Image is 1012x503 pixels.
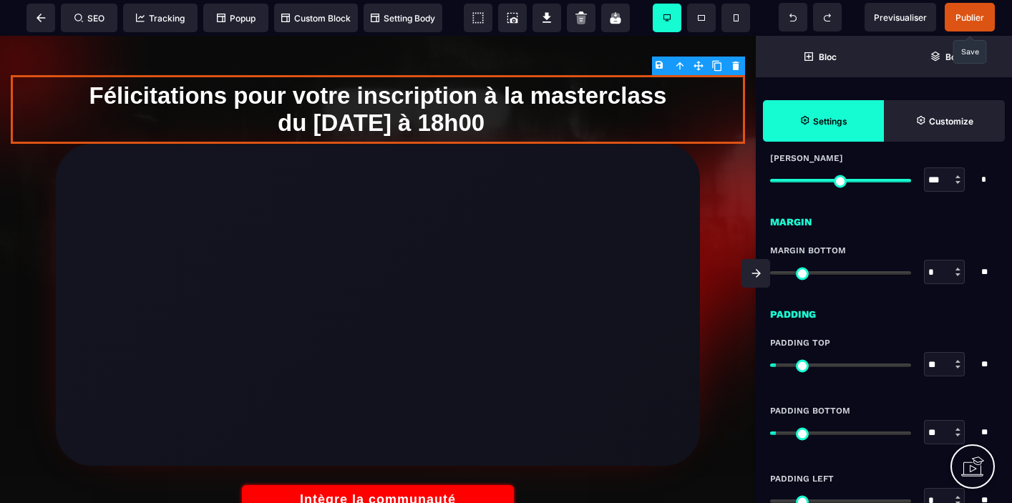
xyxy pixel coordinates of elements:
[770,245,846,256] span: Margin Bottom
[464,4,492,32] span: View components
[770,337,830,348] span: Padding Top
[756,36,884,77] span: Open Blocks
[11,39,745,108] h1: Félicitations pour votre inscription à la masterclass du [DATE] à 18h00
[874,12,927,23] span: Previsualiser
[929,116,973,127] strong: Customize
[242,449,514,497] button: Intègre la communauté Whatsaap
[763,100,884,142] span: Settings
[884,100,1005,142] span: Open Style Manager
[770,473,834,484] span: Padding Left
[371,13,435,24] span: Setting Body
[955,12,984,23] span: Publier
[217,13,256,24] span: Popup
[74,13,104,24] span: SEO
[770,405,850,416] span: Padding Bottom
[819,52,837,62] strong: Bloc
[813,116,847,127] strong: Settings
[756,298,1012,323] div: Padding
[756,206,1012,230] div: Margin
[498,4,527,32] span: Screenshot
[884,36,1012,77] span: Open Layer Manager
[770,152,843,164] span: [PERSON_NAME]
[281,13,351,24] span: Custom Block
[865,3,936,31] span: Preview
[945,52,966,62] strong: Body
[136,13,185,24] span: Tracking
